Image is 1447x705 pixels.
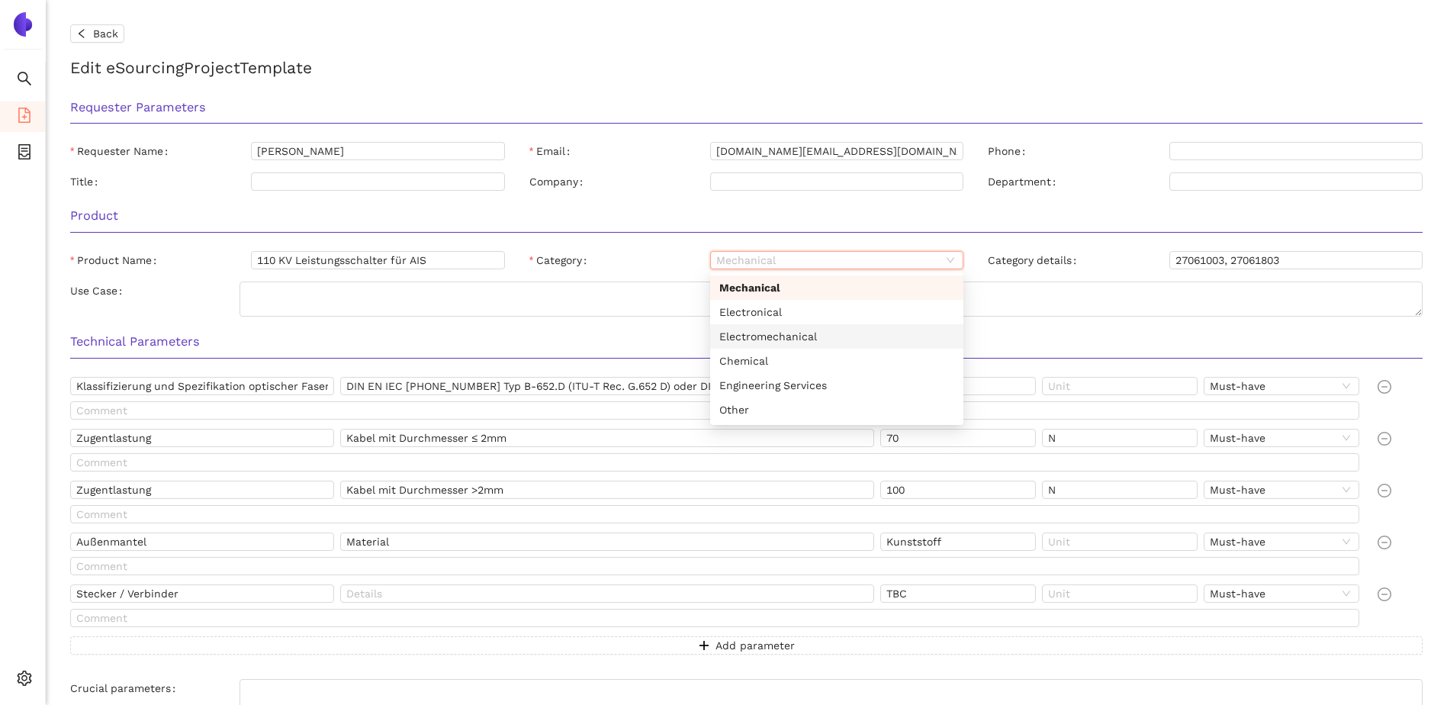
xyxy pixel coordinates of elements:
[1169,251,1423,269] input: Category details
[1210,533,1353,550] span: Must-have
[710,324,963,349] div: Electromechanical
[529,142,576,160] label: Email
[240,282,1423,317] textarea: Use Case
[70,533,334,551] input: Name
[710,142,963,160] input: Email
[251,142,504,160] input: Requester Name
[70,609,1359,627] input: Comment
[70,429,334,447] input: Name
[93,25,118,42] span: Back
[17,102,32,133] span: file-add
[340,481,874,499] input: Details
[70,55,1423,80] h2: Edit eSourcing Project Template
[1042,429,1198,447] input: Unit
[1378,484,1391,497] span: minus-circle
[719,304,954,320] div: Electronical
[70,584,334,603] input: Name
[988,142,1031,160] label: Phone
[1210,481,1353,498] span: Must-have
[1042,481,1198,499] input: Unit
[11,12,35,37] img: Logo
[76,28,87,40] span: left
[70,206,1423,226] h3: Product
[715,637,795,654] span: Add parameter
[70,24,124,43] button: leftBack
[70,481,334,499] input: Name
[710,172,963,191] input: Company
[70,172,104,191] label: Title
[70,282,128,300] label: Use Case
[17,66,32,96] span: search
[719,279,954,296] div: Mechanical
[719,328,954,345] div: Electromechanical
[1169,142,1423,160] input: Phone
[1042,584,1198,603] input: Unit
[988,172,1062,191] label: Department
[1378,587,1391,601] span: minus-circle
[529,172,589,191] label: Company
[70,332,1423,352] h3: Technical Parameters
[880,533,1036,551] input: Value
[1210,585,1353,602] span: Must-have
[710,275,963,300] div: Mechanical
[70,401,1359,420] input: Comment
[251,251,504,269] input: Product Name
[70,636,1423,655] button: plusAdd parameter
[1378,536,1391,549] span: minus-circle
[710,398,963,422] div: Other
[340,377,874,395] input: Details
[1042,377,1198,395] input: Unit
[1378,432,1391,446] span: minus-circle
[716,252,957,269] span: Mechanical
[880,584,1036,603] input: Value
[710,349,963,373] div: Chemical
[70,251,162,269] label: Product Name
[880,429,1036,447] input: Value
[1210,430,1353,446] span: Must-have
[1378,380,1391,394] span: minus-circle
[710,373,963,398] div: Engineering Services
[340,584,874,603] input: Details
[70,377,334,395] input: Name
[719,377,954,394] div: Engineering Services
[17,139,32,169] span: container
[340,429,874,447] input: Details
[70,679,182,697] label: Crucial parameters
[529,251,593,269] label: Category
[880,481,1036,499] input: Value
[340,533,874,551] input: Details
[251,172,504,191] input: Title
[719,401,954,418] div: Other
[70,557,1359,575] input: Comment
[699,640,709,652] span: plus
[70,453,1359,472] input: Comment
[710,300,963,324] div: Electronical
[70,98,1423,117] h3: Requester Parameters
[1210,378,1353,394] span: Must-have
[17,665,32,696] span: setting
[1042,533,1198,551] input: Unit
[70,142,174,160] label: Requester Name
[1169,172,1423,191] input: Department
[988,251,1082,269] label: Category details
[719,352,954,369] div: Chemical
[70,505,1359,523] input: Comment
